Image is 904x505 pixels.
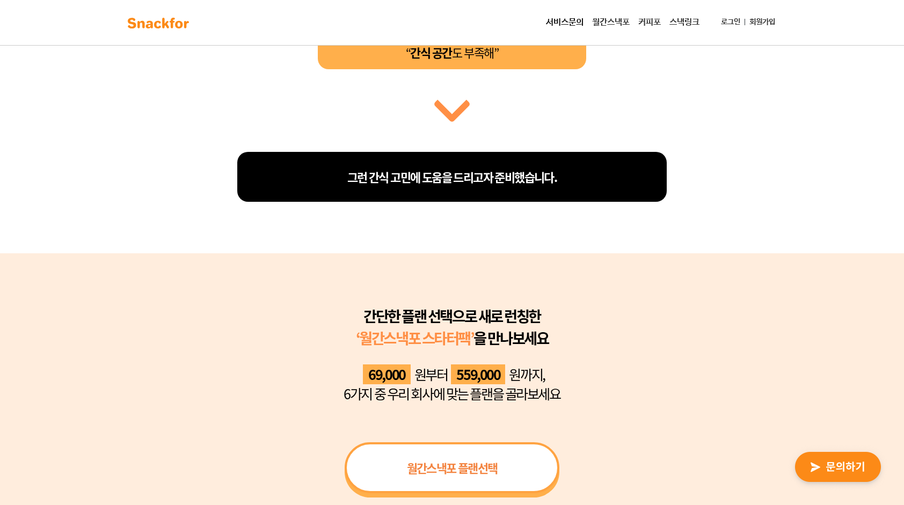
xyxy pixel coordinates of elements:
span: 간식 공간 [410,43,452,61]
a: 서비스문의 [542,12,588,33]
span: 월간스낵포 플랜선택 [407,459,498,477]
span: ‘월간스낵포 스타터팩’ [356,327,474,349]
span: 설정 [166,356,179,365]
span: 대화 [98,357,111,365]
span: 69,000 [363,364,410,384]
a: 커피포 [634,12,665,33]
span: “ 도 부족해” [406,43,498,61]
a: 로그인 [717,12,745,32]
a: 설정 [138,340,206,367]
img: background-main-color.svg [125,14,192,32]
a: 회원가입 [745,12,779,32]
a: 대화 [71,340,138,367]
div: 원부터 원까지, 6가지 중 우리 회사에 맞는 플랜을 골라보세요 [220,365,684,403]
div: 간단한 플랜 선택으로 새로 런칭한 을 만나보세요 [220,305,684,349]
a: 월간스낵포 [588,12,634,33]
span: 홈 [34,356,40,365]
span: 559,000 [451,364,505,384]
span: 그런 간식 고민에 도움을 드리고자 준비했습니다. [347,168,557,186]
a: 홈 [3,340,71,367]
a: 스낵링크 [665,12,704,33]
